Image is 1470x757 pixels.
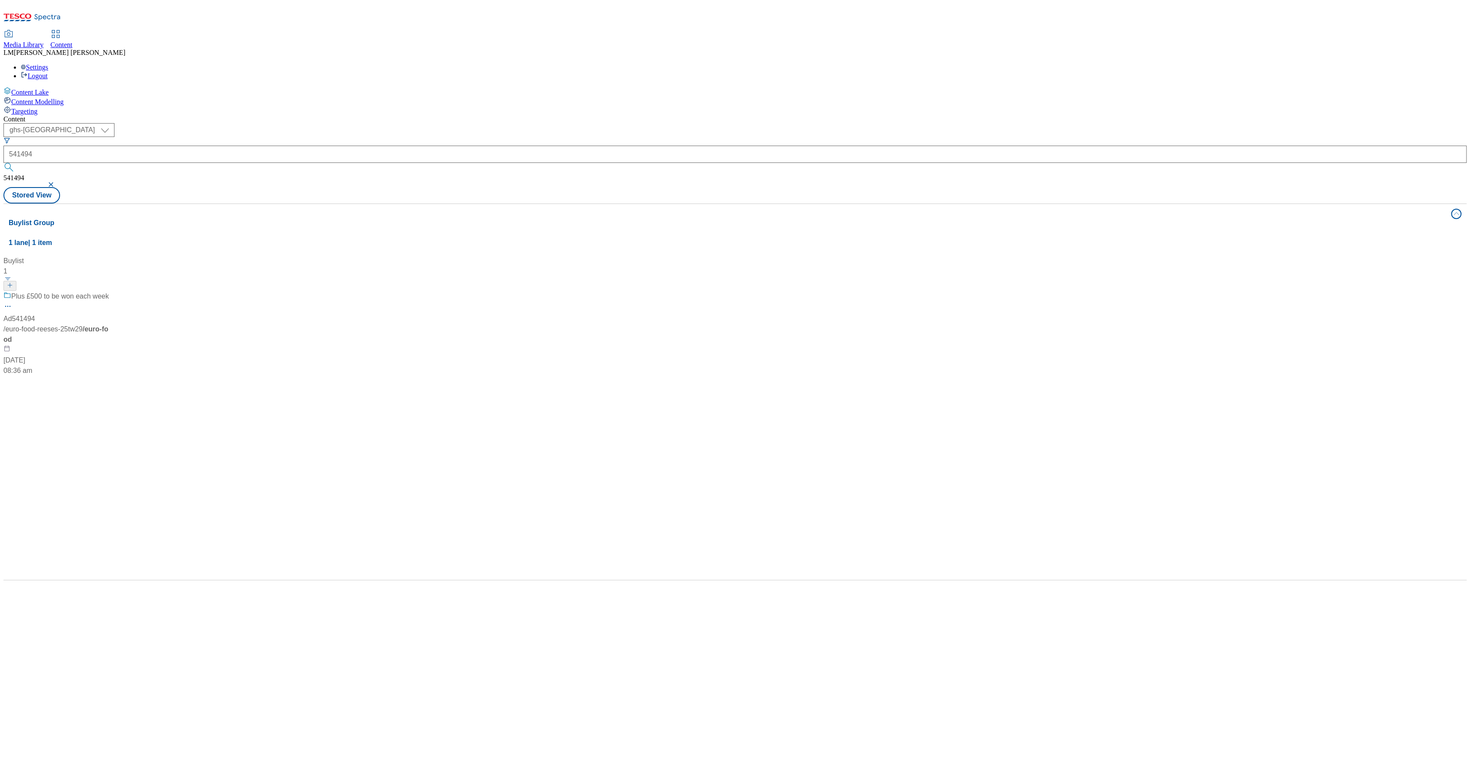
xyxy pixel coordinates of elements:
button: Buylist Group1 lane| 1 item [3,204,1467,252]
a: Content [51,31,73,49]
svg: Search Filters [3,137,10,144]
span: Targeting [11,108,38,115]
a: Content Lake [3,87,1467,96]
span: Content Modelling [11,98,63,105]
div: 08:36 am [3,366,111,376]
a: Settings [21,64,48,71]
div: Content [3,115,1467,123]
div: [DATE] [3,355,111,366]
button: Stored View [3,187,60,204]
h4: Buylist Group [9,218,1446,228]
a: Logout [21,72,48,80]
span: Content Lake [11,89,49,96]
span: 541494 [3,174,24,181]
div: Plus £500 to be won each week [11,291,109,302]
div: 1 [3,266,111,277]
a: Targeting [3,106,1467,115]
div: Ad541494 [3,314,35,324]
span: LM [3,49,14,56]
span: / euro-food [3,325,108,343]
a: Media Library [3,31,44,49]
span: 1 lane | 1 item [9,239,52,246]
span: [PERSON_NAME] [PERSON_NAME] [14,49,125,56]
span: / euro-food-reeses-25tw29 [3,325,83,333]
span: Content [51,41,73,48]
div: Buylist Group1 lane| 1 item [3,252,1467,580]
a: Content Modelling [3,96,1467,106]
input: Search [3,146,1467,163]
span: Media Library [3,41,44,48]
div: Buylist [3,256,111,266]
